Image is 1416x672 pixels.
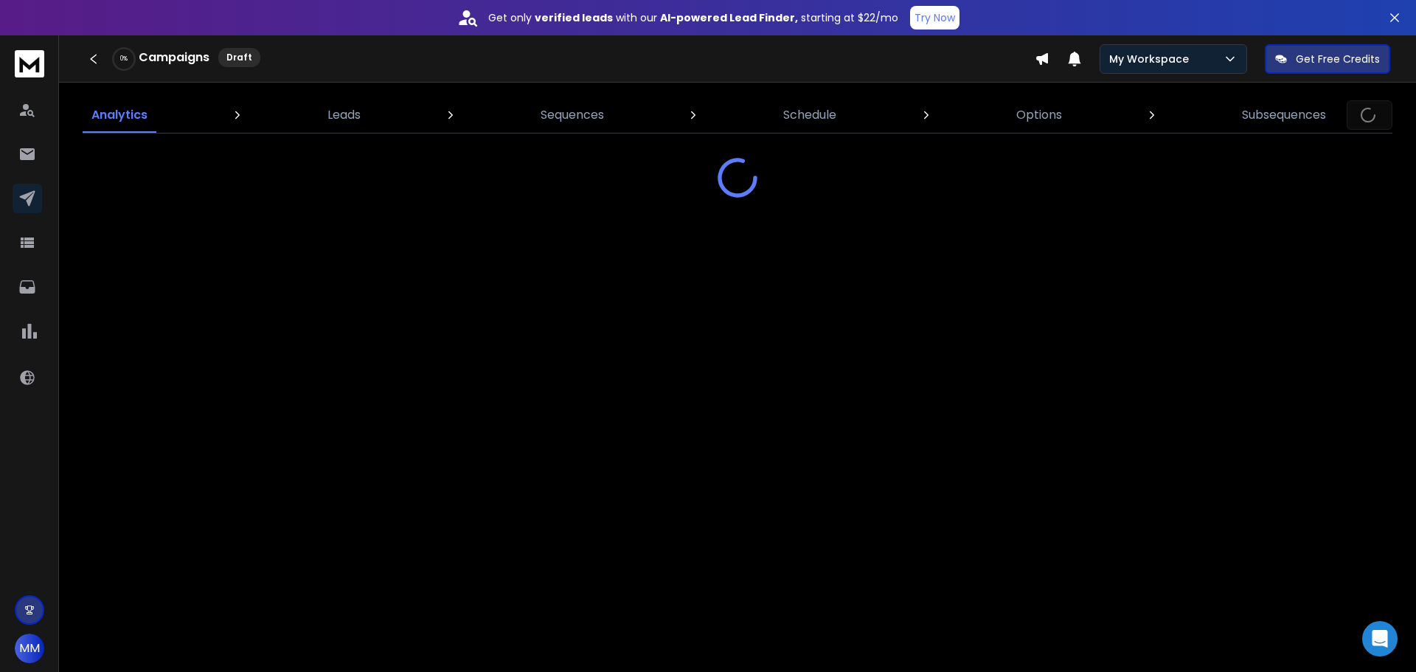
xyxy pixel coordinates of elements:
p: Subsequences [1242,106,1326,124]
button: MM [15,634,44,663]
p: 0 % [120,55,128,63]
p: Schedule [783,106,836,124]
div: Open Intercom Messenger [1362,621,1398,657]
a: Subsequences [1233,97,1335,133]
a: Schedule [774,97,845,133]
h1: Campaigns [139,49,209,66]
p: Analytics [91,106,147,124]
div: Draft [218,48,260,67]
a: Analytics [83,97,156,133]
p: Try Now [914,10,955,25]
p: Get Free Credits [1296,52,1380,66]
strong: AI-powered Lead Finder, [660,10,798,25]
a: Leads [319,97,369,133]
button: Get Free Credits [1265,44,1390,74]
p: Options [1016,106,1062,124]
p: Leads [327,106,361,124]
p: Sequences [541,106,604,124]
strong: verified leads [535,10,613,25]
p: Get only with our starting at $22/mo [488,10,898,25]
p: My Workspace [1109,52,1195,66]
a: Sequences [532,97,613,133]
a: Options [1007,97,1071,133]
img: logo [15,50,44,77]
button: Try Now [910,6,959,30]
